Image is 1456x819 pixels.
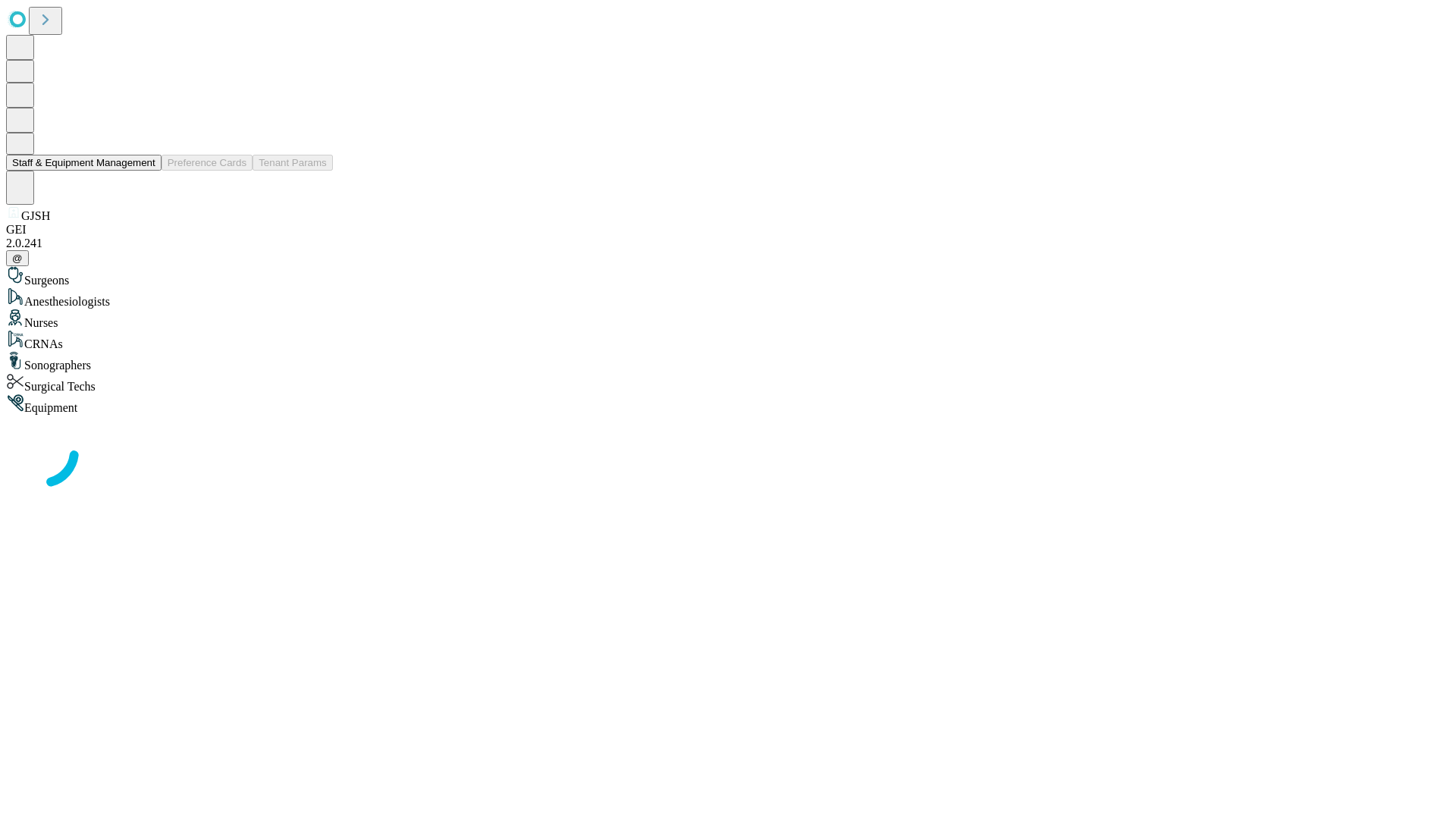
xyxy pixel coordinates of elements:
[162,155,253,171] button: Preference Cards
[6,155,162,171] button: Staff & Equipment Management
[21,209,50,222] span: GJSH
[6,351,1450,372] div: Sonographers
[12,253,23,264] span: @
[6,309,1450,330] div: Nurses
[6,266,1450,287] div: Surgeons
[6,394,1450,415] div: Equipment
[6,223,1450,237] div: GEI
[253,155,333,171] button: Tenant Params
[6,330,1450,351] div: CRNAs
[6,372,1450,394] div: Surgical Techs
[6,250,29,266] button: @
[6,237,1450,250] div: 2.0.241
[6,287,1450,309] div: Anesthesiologists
